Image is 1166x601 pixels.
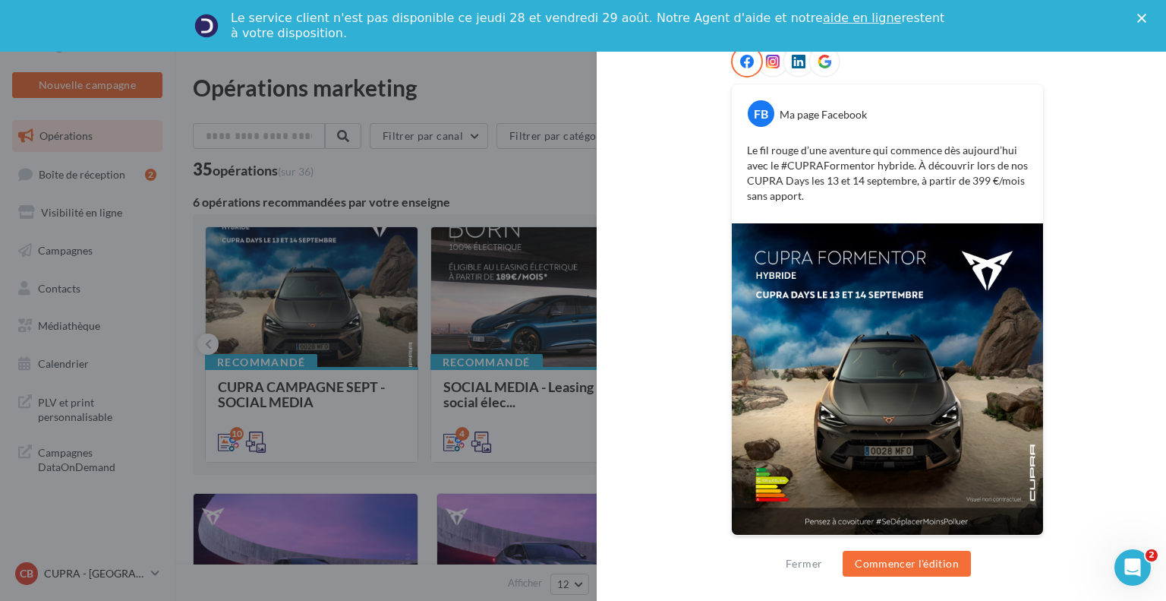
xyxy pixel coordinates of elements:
[231,11,947,41] div: Le service client n'est pas disponible ce jeudi 28 et vendredi 29 août. Notre Agent d'aide et not...
[731,536,1044,555] div: La prévisualisation est non-contractuelle
[780,107,867,122] div: Ma page Facebook
[194,14,219,38] img: Profile image for Service-Client
[843,551,971,577] button: Commencer l'édition
[1146,549,1158,561] span: 2
[1114,549,1151,586] iframe: Intercom live chat
[748,100,774,127] div: FB
[747,143,1028,204] p: Le fil rouge d’une aventure qui commence dès aujourd’hui avec le #CUPRAFormentor hybride. À décou...
[823,11,901,25] a: aide en ligne
[1137,14,1152,23] div: Fermer
[780,555,828,573] button: Fermer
